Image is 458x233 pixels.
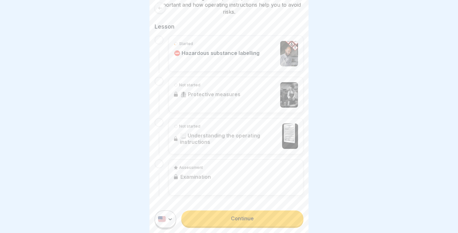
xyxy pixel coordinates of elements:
p: Started [179,41,193,47]
p: ⛔️ Hazardous substance labelling [174,50,260,56]
img: us.svg [158,216,166,222]
h2: Lesson [155,23,303,30]
a: Started⛔️ Hazardous substance labelling [174,41,298,66]
a: Continue [181,210,303,226]
img: qualyldguqxpawqalq6suxqo.png [280,41,298,66]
